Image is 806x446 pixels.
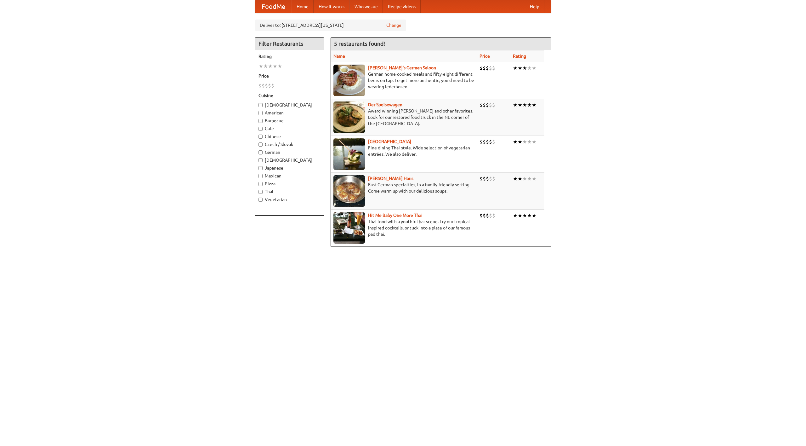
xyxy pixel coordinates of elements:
[483,175,486,182] li: $
[383,0,421,13] a: Recipe videos
[255,38,324,50] h4: Filter Restaurants
[522,212,527,219] li: ★
[532,138,536,145] li: ★
[527,65,532,72] li: ★
[518,212,522,219] li: ★
[258,125,321,132] label: Cafe
[486,65,489,72] li: $
[333,108,474,127] p: Award-winning [PERSON_NAME] and other favorites. Look for our restored food truck in the NE corne...
[333,71,474,90] p: German home-cooked meals and fifty-eight different beers on tap. To get more authentic, you'd nee...
[489,101,492,108] li: $
[333,138,365,170] img: satay.jpg
[258,181,321,187] label: Pizza
[368,213,423,218] a: Hit Me Baby One More Thai
[518,101,522,108] li: ★
[334,41,385,47] ng-pluralize: 5 restaurants found!
[492,175,495,182] li: $
[513,65,518,72] li: ★
[489,138,492,145] li: $
[532,175,536,182] li: ★
[292,0,314,13] a: Home
[333,182,474,194] p: East German specialties, in a family-friendly setting. Come warm up with our delicious soups.
[268,82,271,89] li: $
[489,175,492,182] li: $
[527,212,532,219] li: ★
[333,65,365,96] img: esthers.jpg
[492,212,495,219] li: $
[483,138,486,145] li: $
[480,138,483,145] li: $
[258,165,321,171] label: Japanese
[258,92,321,99] h5: Cuisine
[258,110,321,116] label: American
[258,82,262,89] li: $
[486,175,489,182] li: $
[492,138,495,145] li: $
[258,119,263,123] input: Barbecue
[258,188,321,195] label: Thai
[258,135,263,139] input: Chinese
[480,54,490,59] a: Price
[258,173,321,179] label: Mexican
[522,175,527,182] li: ★
[483,101,486,108] li: $
[258,149,321,155] label: German
[258,73,321,79] h5: Price
[480,212,483,219] li: $
[255,20,406,31] div: Deliver to: [STREET_ADDRESS][US_STATE]
[271,82,274,89] li: $
[522,65,527,72] li: ★
[518,138,522,145] li: ★
[513,54,526,59] a: Rating
[486,212,489,219] li: $
[513,101,518,108] li: ★
[268,63,273,70] li: ★
[368,65,436,70] a: [PERSON_NAME]'s German Saloon
[258,111,263,115] input: American
[368,139,411,144] b: [GEOGRAPHIC_DATA]
[258,118,321,124] label: Barbecue
[277,63,282,70] li: ★
[258,142,263,147] input: Czech / Slovak
[258,63,263,70] li: ★
[333,54,345,59] a: Name
[263,63,268,70] li: ★
[262,82,265,89] li: $
[258,198,263,202] input: Vegetarian
[486,138,489,145] li: $
[522,101,527,108] li: ★
[368,102,402,107] a: Der Speisewagen
[483,212,486,219] li: $
[527,175,532,182] li: ★
[258,150,263,154] input: German
[480,101,483,108] li: $
[333,218,474,237] p: Thai food with a youthful bar scene. Try our tropical inspired cocktails, or tuck into a plate of...
[258,127,263,131] input: Cafe
[492,101,495,108] li: $
[386,22,401,28] a: Change
[513,175,518,182] li: ★
[532,101,536,108] li: ★
[527,101,532,108] li: ★
[368,176,413,181] a: [PERSON_NAME] Haus
[518,65,522,72] li: ★
[492,65,495,72] li: $
[333,175,365,207] img: kohlhaus.jpg
[258,157,321,163] label: [DEMOGRAPHIC_DATA]
[522,138,527,145] li: ★
[333,145,474,157] p: Fine dining Thai-style. Wide selection of vegetarian entrées. We also deliver.
[258,158,263,162] input: [DEMOGRAPHIC_DATA]
[258,190,263,194] input: Thai
[532,65,536,72] li: ★
[258,182,263,186] input: Pizza
[258,196,321,203] label: Vegetarian
[527,138,532,145] li: ★
[532,212,536,219] li: ★
[255,0,292,13] a: FoodMe
[258,103,263,107] input: [DEMOGRAPHIC_DATA]
[480,65,483,72] li: $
